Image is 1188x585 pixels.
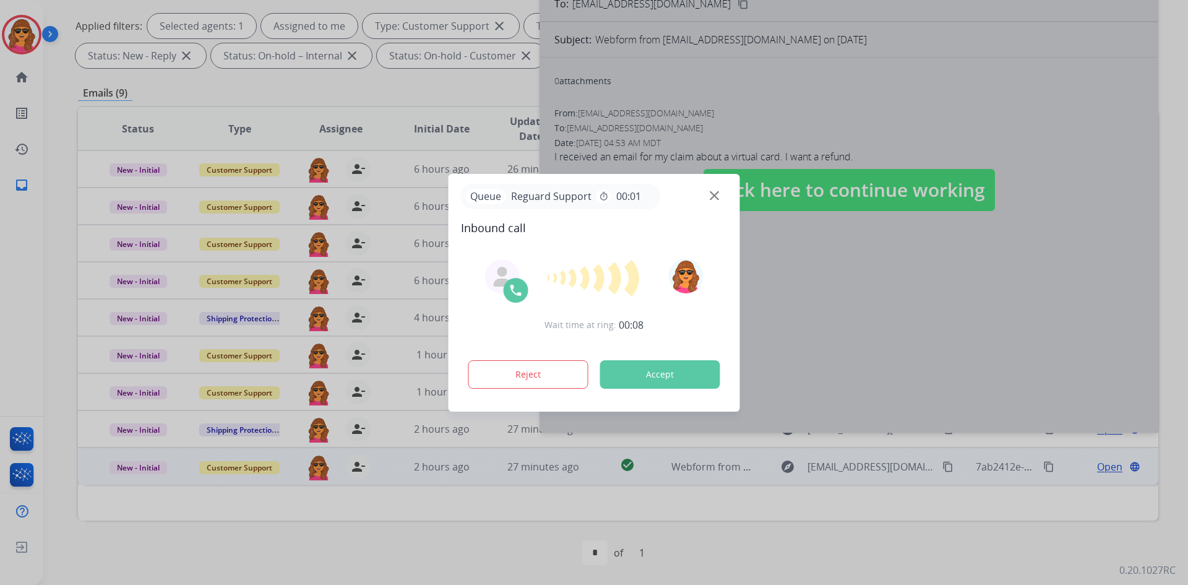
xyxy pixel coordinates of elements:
[506,189,596,204] span: Reguard Support
[493,267,512,287] img: agent-avatar
[668,259,703,293] img: avatar
[1119,563,1176,578] p: 0.20.1027RC
[544,319,616,331] span: Wait time at ring:
[466,189,506,204] p: Queue
[710,191,719,200] img: close-button
[619,318,643,332] span: 00:08
[616,189,641,204] span: 00:01
[468,360,588,389] button: Reject
[461,219,728,236] span: Inbound call
[509,283,523,298] img: call-icon
[600,360,720,389] button: Accept
[599,191,609,201] mat-icon: timer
